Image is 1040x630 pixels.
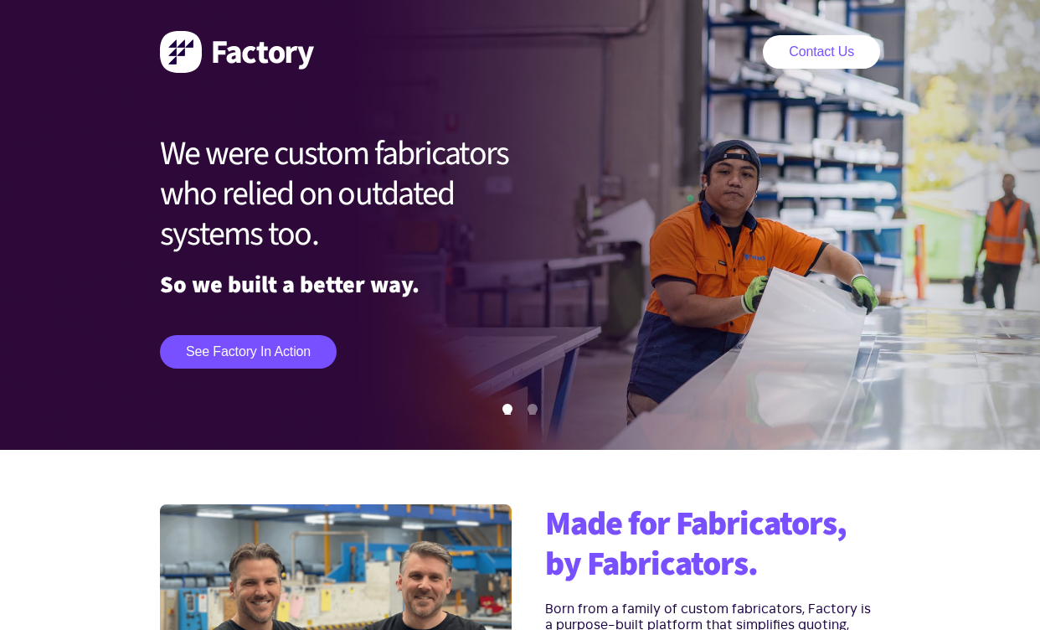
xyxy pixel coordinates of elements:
iframe: Chat Widget [956,550,1040,630]
h2: Made for Fabricators, by Fabricators. [545,504,880,585]
a: See Factory in action [160,335,337,369]
button: 1 of 2 [502,404,512,414]
h1: We were custom fabricators who relied on outdated systems too. [160,134,553,255]
img: Factory [160,31,314,73]
button: 2 of 2 [528,404,538,414]
p: So we built a better way. [160,277,553,293]
a: Contact Us [763,35,880,69]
